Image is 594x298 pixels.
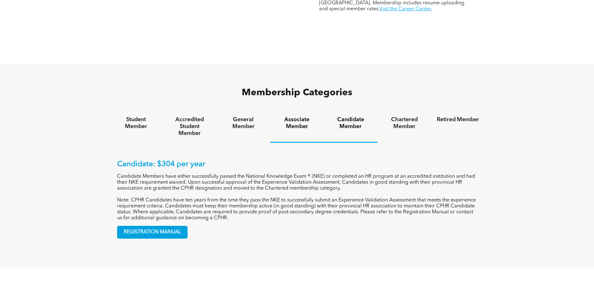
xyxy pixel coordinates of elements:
p: Candidate Members have either successfully passed the National Knowledge Exam ® (NKE) or complete... [117,174,477,191]
a: REGISTRATION MANUAL [117,226,188,239]
span: Membership Categories [242,88,352,97]
h4: Retired Member [437,116,479,123]
h4: General Member [222,116,264,130]
span: REGISTRATION MANUAL [117,226,187,238]
h4: Associate Member [276,116,318,130]
h4: Accredited Student Member [168,116,211,137]
p: Note: CPHR Candidates have ten years from the time they pass the NKE to successfully submit an Ex... [117,197,477,221]
a: Visit the Career Center. [379,7,432,12]
h4: Student Member [115,116,157,130]
h4: Chartered Member [383,116,426,130]
p: Candidate: $304 per year [117,160,477,169]
h4: Candidate Member [329,116,372,130]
